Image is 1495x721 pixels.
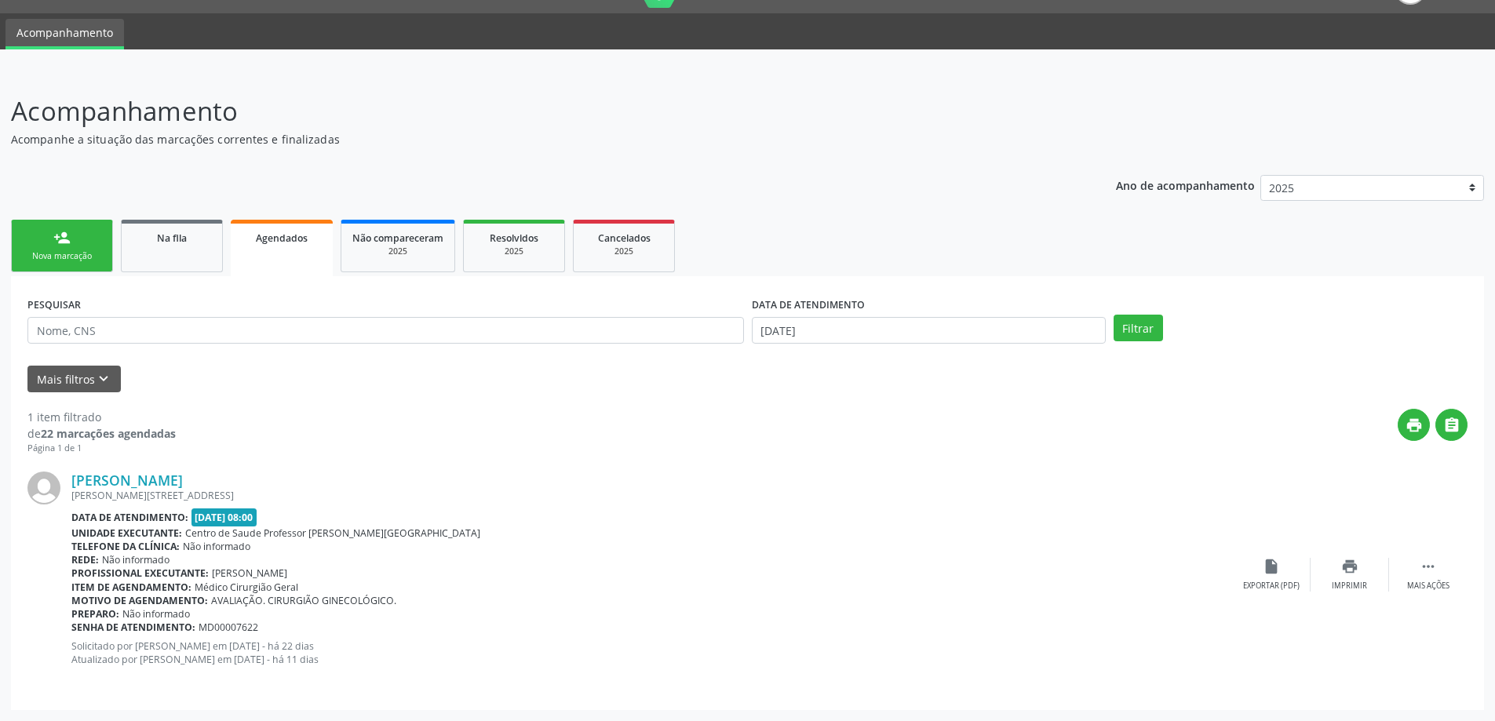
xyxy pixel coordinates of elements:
div: Mais ações [1407,581,1449,592]
div: [PERSON_NAME][STREET_ADDRESS] [71,489,1232,502]
span: Não informado [102,553,170,566]
p: Acompanhe a situação das marcações correntes e finalizadas [11,131,1042,147]
button: print [1398,409,1430,441]
input: Nome, CNS [27,317,744,344]
div: 1 item filtrado [27,409,176,425]
div: Imprimir [1332,581,1367,592]
p: Ano de acompanhamento [1116,175,1255,195]
div: Exportar (PDF) [1243,581,1300,592]
div: 2025 [475,246,553,257]
span: Agendados [256,231,308,245]
b: Motivo de agendamento: [71,594,208,607]
span: Na fila [157,231,187,245]
div: de [27,425,176,442]
div: 2025 [585,246,663,257]
i: print [1406,417,1423,434]
i:  [1443,417,1460,434]
span: Médico Cirurgião Geral [195,581,298,594]
span: Não compareceram [352,231,443,245]
button: Filtrar [1114,315,1163,341]
i: insert_drive_file [1263,558,1280,575]
i:  [1420,558,1437,575]
button:  [1435,409,1468,441]
span: [PERSON_NAME] [212,566,287,580]
span: AVALIAÇÃO. CIRURGIÃO GINECOLÓGICO. [211,594,396,607]
button: Mais filtroskeyboard_arrow_down [27,366,121,393]
span: Resolvidos [490,231,538,245]
i: keyboard_arrow_down [95,370,112,388]
img: img [27,472,60,504]
b: Senha de atendimento: [71,621,195,634]
span: [DATE] 08:00 [191,508,257,526]
div: 2025 [352,246,443,257]
label: DATA DE ATENDIMENTO [752,293,865,317]
div: Nova marcação [23,250,101,262]
b: Unidade executante: [71,526,182,540]
input: Selecione um intervalo [752,317,1106,344]
span: Centro de Saude Professor [PERSON_NAME][GEOGRAPHIC_DATA] [185,526,480,540]
i: print [1341,558,1358,575]
p: Acompanhamento [11,92,1042,131]
a: [PERSON_NAME] [71,472,183,489]
span: Não informado [183,540,250,553]
b: Profissional executante: [71,566,209,580]
p: Solicitado por [PERSON_NAME] em [DATE] - há 22 dias Atualizado por [PERSON_NAME] em [DATE] - há 1... [71,639,1232,666]
label: PESQUISAR [27,293,81,317]
b: Data de atendimento: [71,511,188,524]
span: Cancelados [598,231,651,245]
b: Item de agendamento: [71,581,191,594]
span: MD00007622 [199,621,258,634]
div: Página 1 de 1 [27,442,176,455]
span: Não informado [122,607,190,621]
b: Telefone da clínica: [71,540,180,553]
strong: 22 marcações agendadas [41,426,176,441]
a: Acompanhamento [5,19,124,49]
b: Preparo: [71,607,119,621]
div: person_add [53,229,71,246]
b: Rede: [71,553,99,566]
